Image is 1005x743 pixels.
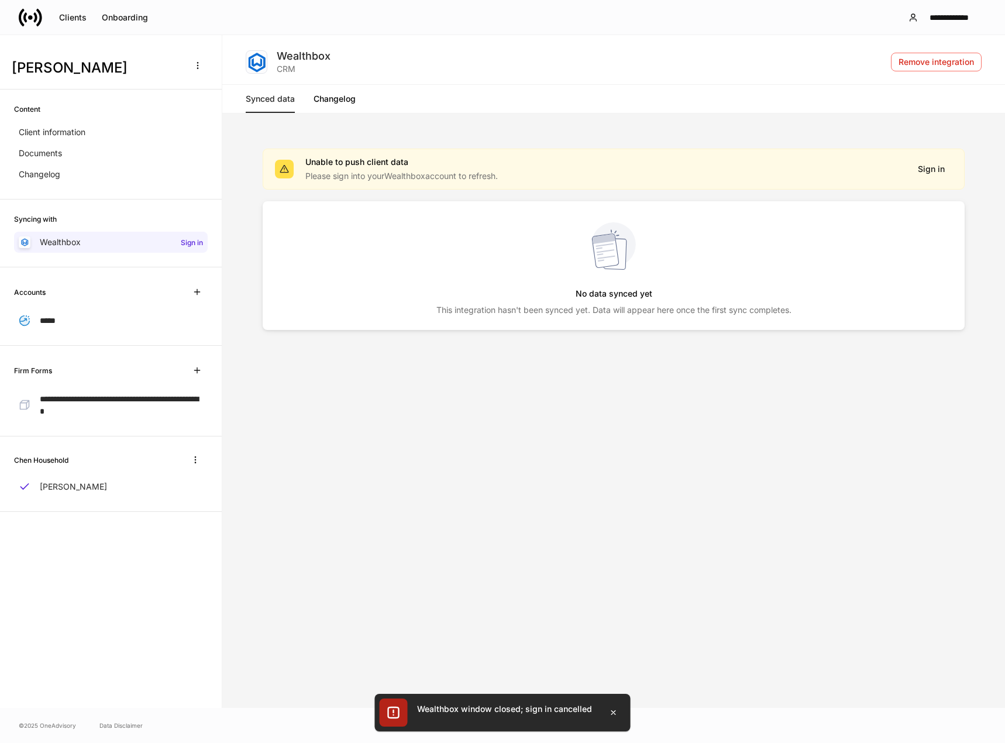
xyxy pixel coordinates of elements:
[277,49,332,63] div: Wealthbox
[14,214,57,225] h6: Syncing with
[14,143,208,164] a: Documents
[918,165,945,173] div: Sign in
[19,168,60,180] p: Changelog
[14,455,68,466] h6: Chen Household
[59,13,87,22] div: Clients
[436,304,791,316] p: This integration hasn't been synced yet. Data will appear here once the first sync completes.
[94,8,156,27] button: Onboarding
[899,58,974,66] div: Remove integration
[12,59,181,77] h3: [PERSON_NAME]
[99,721,143,730] a: Data Disclaimer
[277,63,332,75] div: CRM
[181,237,203,248] h6: Sign in
[40,481,107,493] p: [PERSON_NAME]
[576,283,652,304] h5: No data synced yet
[19,126,85,138] p: Client information
[102,13,148,22] div: Onboarding
[14,104,40,115] h6: Content
[417,703,592,715] div: Wealthbox window closed; sign in cancelled
[246,85,295,113] a: Synced data
[305,170,498,182] p: Please sign into your Wealthbox account to refresh.
[891,53,982,71] button: Remove integration
[14,287,46,298] h6: Accounts
[14,122,208,143] a: Client information
[40,236,81,248] p: Wealthbox
[14,365,52,376] h6: Firm Forms
[14,232,208,253] a: WealthboxSign in
[305,156,498,170] div: Unable to push client data
[19,147,62,159] p: Documents
[14,164,208,185] a: Changelog
[314,85,356,113] a: Changelog
[51,8,94,27] button: Clients
[14,476,208,497] a: [PERSON_NAME]
[910,160,952,178] button: Sign in
[19,721,76,730] span: © 2025 OneAdvisory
